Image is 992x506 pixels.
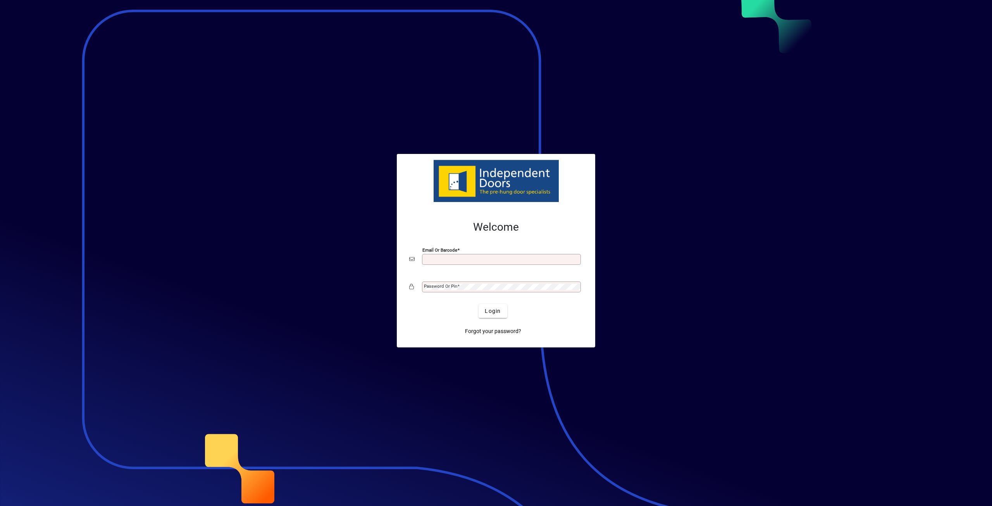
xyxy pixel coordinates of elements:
mat-label: Email or Barcode [422,247,457,253]
mat-label: Password or Pin [424,283,457,289]
span: Forgot your password? [465,327,521,335]
a: Forgot your password? [462,324,524,338]
button: Login [479,304,507,318]
h2: Welcome [409,221,583,234]
span: Login [485,307,501,315]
